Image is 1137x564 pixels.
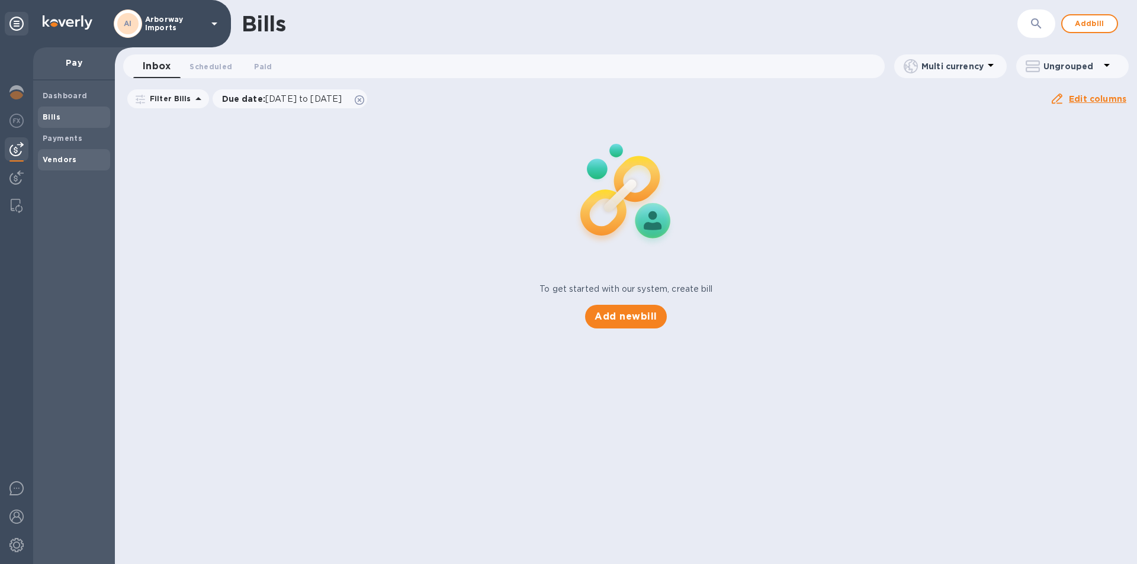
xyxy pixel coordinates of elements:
b: Bills [43,112,60,121]
button: Add newbill [585,305,666,328]
span: Paid [254,60,272,73]
div: Due date:[DATE] to [DATE] [213,89,368,108]
h1: Bills [242,11,285,36]
p: Ungrouped [1043,60,1100,72]
div: Unpin categories [5,12,28,36]
p: Filter Bills [145,94,191,104]
b: Dashboard [43,91,88,100]
p: To get started with our system, create bill [539,283,712,295]
p: Pay [43,57,105,69]
b: Payments [43,134,82,143]
span: Inbox [143,58,171,75]
b: AI [124,19,132,28]
p: Due date : [222,93,348,105]
span: [DATE] to [DATE] [265,94,342,104]
p: Arborway Imports [145,15,204,32]
button: Addbill [1061,14,1118,33]
u: Edit columns [1069,94,1126,104]
p: Multi currency [921,60,984,72]
img: Logo [43,15,92,30]
b: Vendors [43,155,77,164]
span: Scheduled [189,60,232,73]
img: Foreign exchange [9,114,24,128]
span: Add new bill [595,310,657,324]
span: Add bill [1072,17,1107,31]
